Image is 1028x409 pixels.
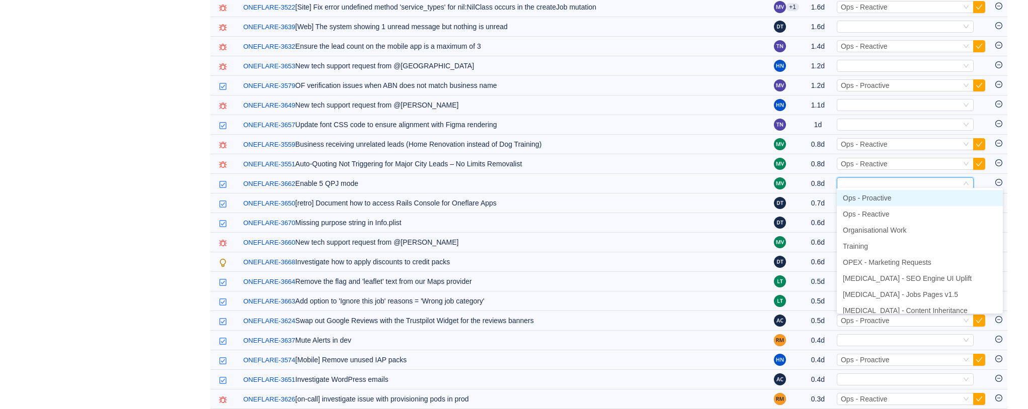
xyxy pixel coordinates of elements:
img: 10303 [219,102,227,110]
i: icon: down [963,63,969,70]
td: 0.5d [804,311,832,331]
span: [MEDICAL_DATA] - Content Inheritance [843,306,968,315]
aui-badge: +1 [786,3,799,11]
img: LT [774,275,786,287]
td: 1.2d [804,76,832,95]
i: icon: minus-circle [995,42,1002,49]
a: ONEFLARE-3670 [244,218,295,228]
a: ONEFLARE-3551 [244,159,295,169]
i: icon: minus-circle [995,375,1002,382]
img: 10318 [219,200,227,208]
i: icon: minus-circle [995,140,1002,147]
i: icon: minus-circle [995,336,1002,343]
img: HN [774,354,786,366]
img: 10303 [219,396,227,404]
img: 10318 [219,357,227,365]
img: AC [774,373,786,385]
i: icon: down [963,180,969,187]
a: ONEFLARE-3649 [244,100,295,111]
td: New tech support request from @[PERSON_NAME] [239,233,769,252]
img: MV [774,236,786,248]
a: ONEFLARE-3639 [244,22,295,32]
td: 0.4d [804,350,832,370]
a: ONEFLARE-3664 [244,277,295,287]
td: 0.3d [804,389,832,409]
td: Swap out Google Reviews with the Trustpilot Widget for the reviews banners [239,311,769,331]
span: Organisational Work [843,226,907,234]
img: DT [774,21,786,33]
a: ONEFLARE-3574 [244,355,295,365]
img: TN [774,40,786,52]
i: icon: down [963,161,969,168]
span: Ops - Reactive [841,160,888,168]
td: 0.6d [804,213,832,233]
img: RM [774,393,786,405]
a: ONEFLARE-3637 [244,336,295,346]
img: DT [774,197,786,209]
td: 0.8d [804,135,832,154]
img: 10303 [219,63,227,71]
img: 10303 [219,43,227,51]
a: ONEFLARE-3651 [244,375,295,385]
i: icon: down [963,24,969,31]
a: ONEFLARE-3579 [244,81,295,91]
img: 10303 [219,239,227,247]
button: icon: check [973,1,985,13]
td: Remove the flag and 'leaflet' text from our Maps provider [239,272,769,291]
span: [MEDICAL_DATA] - SEO Engine UI Uplift [843,274,972,282]
i: icon: down [963,122,969,129]
td: 0.5d [804,272,832,291]
i: icon: down [963,141,969,148]
img: 10318 [219,337,227,345]
img: 10318 [219,82,227,90]
span: Training [843,242,868,250]
a: ONEFLARE-3668 [244,257,295,267]
img: MV [774,177,786,189]
td: 0.6d [804,233,832,252]
span: Ops - Reactive [841,42,888,50]
td: 1.4d [804,37,832,56]
td: Update font CSS code to ensure alignment with Figma rendering [239,115,769,135]
span: Ops - Reactive [841,140,888,148]
i: icon: minus-circle [995,3,1002,10]
img: 10303 [219,141,227,149]
td: [on-call] investigate issue with provisioning pods in prod [239,389,769,409]
td: Investigate WordPress emails [239,370,769,389]
img: LT [774,295,786,307]
span: Ops - Reactive [841,395,888,403]
a: ONEFLARE-3626 [244,394,295,404]
img: DT [774,256,786,268]
img: 10318 [219,122,227,130]
span: Ops - Proactive [843,194,891,202]
i: icon: minus-circle [995,120,1002,127]
td: 0.5d [804,291,832,311]
img: 10318 [219,278,227,286]
img: HN [774,99,786,111]
i: icon: down [963,4,969,11]
img: RM [774,334,786,346]
i: icon: down [963,337,969,344]
td: Enable 5 QPJ mode [239,174,769,193]
td: [Mobile] Remove unused IAP packs [239,350,769,370]
button: icon: check [973,138,985,150]
a: ONEFLARE-3522 [244,3,295,13]
button: icon: check [973,354,985,366]
img: TN [774,119,786,131]
td: 0.8d [804,154,832,174]
i: icon: minus-circle [995,22,1002,29]
i: icon: down [963,102,969,109]
td: 0.7d [804,193,832,213]
i: icon: down [963,396,969,403]
td: Auto-Quoting Not Triggering for Major City Leads – No Limits Removalist [239,154,769,174]
img: 10318 [219,180,227,188]
a: ONEFLARE-3660 [244,238,295,248]
img: 10303 [219,161,227,169]
td: 0.8d [804,174,832,193]
span: Ops - Reactive [841,3,888,11]
img: MV [774,158,786,170]
td: 1.2d [804,56,832,76]
td: 1.1d [804,95,832,115]
button: icon: check [973,315,985,327]
td: New tech support request from @[GEOGRAPHIC_DATA] [239,56,769,76]
img: HN [774,60,786,72]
